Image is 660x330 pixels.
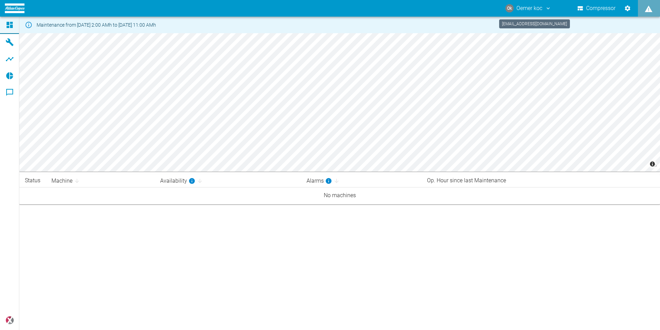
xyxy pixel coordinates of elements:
[37,19,156,31] div: Maintenance from [DATE] 2:00 AMh to [DATE] 11:00 AMh
[505,4,514,12] div: Ok
[621,2,634,15] button: Settings
[504,2,552,15] button: oemer.koc@atlascopco.com
[421,174,660,187] th: Op. Hour since last Maintenance
[19,187,660,204] td: No machines
[19,33,660,172] canvas: Map
[160,177,195,185] div: calculated for the last 7 days
[307,177,332,185] div: calculated for the last 7 days
[5,3,25,13] img: logo
[499,19,570,28] div: [EMAIL_ADDRESS][DOMAIN_NAME]
[51,177,81,185] span: Machine
[19,174,46,187] th: Status
[576,2,617,15] button: Compressor
[6,316,14,324] img: Xplore Logo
